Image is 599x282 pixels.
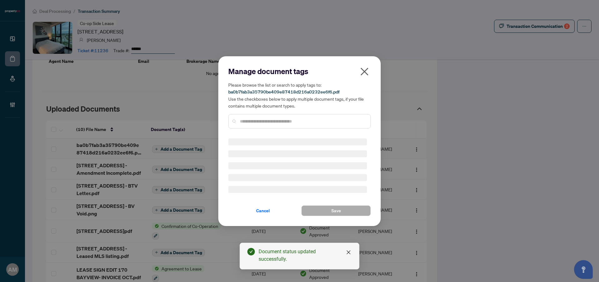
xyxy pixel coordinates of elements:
[359,67,369,77] span: close
[259,248,352,263] div: Document status updated successfully.
[574,260,593,279] button: Open asap
[345,249,352,256] a: Close
[228,66,371,76] h2: Manage document tags
[228,89,339,95] span: ba0b7fab3a35790be409e87418d216a0232ee6f6.pdf
[301,205,371,216] button: Save
[346,250,351,255] span: close
[256,206,270,216] span: Cancel
[228,81,371,109] h5: Please browse the list or search to apply tags to: Use the checkboxes below to apply multiple doc...
[228,205,298,216] button: Cancel
[247,248,255,255] span: check-circle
